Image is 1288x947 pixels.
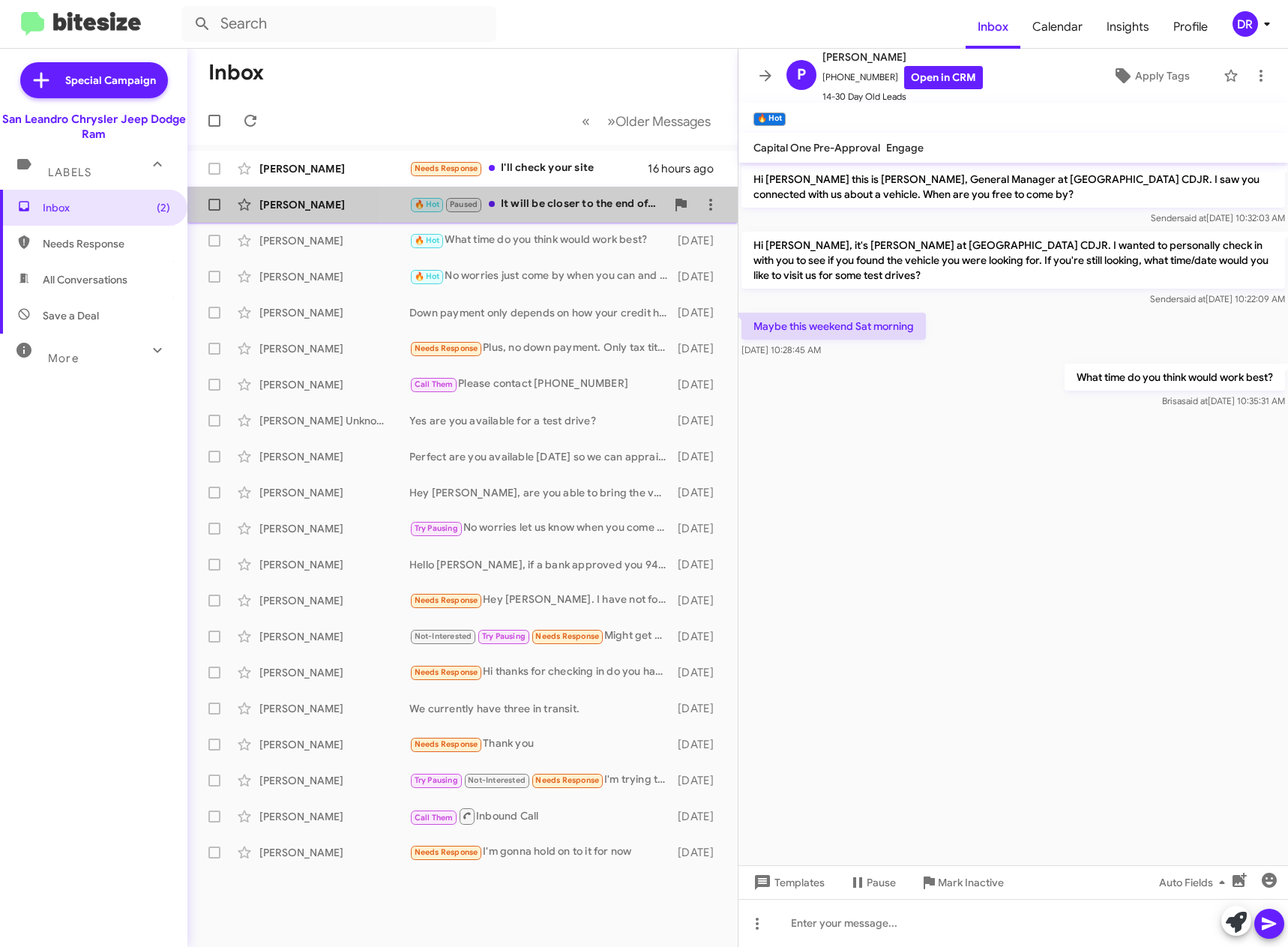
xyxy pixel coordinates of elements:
[598,106,720,136] button: Next
[259,665,409,680] div: [PERSON_NAME]
[415,631,472,641] span: Not-Interested
[675,413,726,428] div: [DATE]
[1095,5,1161,49] a: Insights
[582,112,590,130] span: «
[675,809,726,824] div: [DATE]
[607,112,616,130] span: »
[822,89,983,104] span: 14-30 Day Old Leads
[822,48,983,66] span: [PERSON_NAME]
[409,557,675,572] div: Hello [PERSON_NAME], if a bank approved you 94k then that means you have no issues borrowing more...
[1180,212,1206,223] span: said at
[415,667,478,677] span: Needs Response
[415,523,458,533] span: Try Pausing
[738,869,837,896] button: Templates
[1159,869,1231,896] span: Auto Fields
[415,199,440,209] span: 🔥 Hot
[1147,869,1243,896] button: Auto Fields
[675,629,726,644] div: [DATE]
[48,352,79,365] span: More
[837,869,908,896] button: Pause
[675,449,726,464] div: [DATE]
[259,773,409,788] div: [PERSON_NAME]
[616,113,711,130] span: Older Messages
[409,701,675,716] div: We currently have three in transit.
[675,485,726,500] div: [DATE]
[415,271,440,281] span: 🔥 Hot
[409,340,675,357] div: Plus, no down payment. Only tax title and necessary fee fees.
[573,106,599,136] button: Previous
[409,664,675,681] div: Hi thanks for checking in do you have the gx 550 overdrive limited in earth 2025
[409,232,675,249] div: What time do you think would work best?
[259,485,409,500] div: [PERSON_NAME]
[415,235,440,245] span: 🔥 Hot
[675,341,726,356] div: [DATE]
[415,379,454,389] span: Call Them
[675,557,726,572] div: [DATE]
[259,449,409,464] div: [PERSON_NAME]
[409,736,675,753] div: Thank you
[259,629,409,644] div: [PERSON_NAME]
[259,341,409,356] div: [PERSON_NAME]
[409,413,675,428] div: Yes are you available for a test drive?
[675,521,726,536] div: [DATE]
[535,775,599,785] span: Needs Response
[409,196,666,213] div: It will be closer to the end of the year ✨️ sometime in December if not January Thank you for che...
[1233,11,1258,37] div: DR
[259,845,409,860] div: [PERSON_NAME]
[1150,293,1285,304] span: Sender [DATE] 10:22:09 AM
[675,845,726,860] div: [DATE]
[259,521,409,536] div: [PERSON_NAME]
[259,593,409,608] div: [PERSON_NAME]
[409,305,675,320] div: Down payment only depends on how your credit history is. Are you available [DATE] so we can sit d...
[409,268,675,285] div: No worries just come by when you can and we will appraise the vehicle.
[409,520,675,537] div: No worries let us know when you come back so we can setup an appointment to help you.
[750,869,825,896] span: Templates
[415,847,478,857] span: Needs Response
[409,160,648,177] div: I'll check your site
[43,236,170,251] span: Needs Response
[1220,11,1272,37] button: DR
[415,595,478,605] span: Needs Response
[409,449,675,464] div: Perfect are you available [DATE] so we can appraise your vehicle in person?
[43,272,127,287] span: All Conversations
[908,869,1016,896] button: Mark Inactive
[259,413,409,428] div: [PERSON_NAME] Unknown
[1020,5,1095,49] a: Calendar
[966,5,1020,49] a: Inbox
[648,161,726,176] div: 16 hours ago
[208,61,264,85] h1: Inbox
[741,166,1285,208] p: Hi [PERSON_NAME] this is [PERSON_NAME], General Manager at [GEOGRAPHIC_DATA] CDJR. I saw you conn...
[904,66,983,89] a: Open in CRM
[259,809,409,824] div: [PERSON_NAME]
[675,701,726,716] div: [DATE]
[938,869,1004,896] span: Mark Inactive
[1162,395,1285,406] span: Brisa [DATE] 10:35:31 AM
[675,773,726,788] div: [DATE]
[415,775,458,785] span: Try Pausing
[468,775,526,785] span: Not-Interested
[1179,293,1206,304] span: said at
[867,869,896,896] span: Pause
[43,200,170,215] span: Inbox
[574,106,720,136] nav: Page navigation example
[741,344,821,355] span: [DATE] 10:28:45 AM
[675,233,726,248] div: [DATE]
[741,232,1285,289] p: Hi [PERSON_NAME], it's [PERSON_NAME] at [GEOGRAPHIC_DATA] CDJR. I wanted to personally check in w...
[259,557,409,572] div: [PERSON_NAME]
[753,141,880,154] span: Capital One Pre-Approval
[259,701,409,716] div: [PERSON_NAME]
[409,807,675,826] div: Inbound Call
[48,166,91,179] span: Labels
[1161,5,1220,49] a: Profile
[822,66,983,89] span: [PHONE_NUMBER]
[409,772,675,789] div: I'm trying to find the charger with the most options and it seems like [US_STATE] gets them first...
[753,112,786,126] small: 🔥 Hot
[157,200,170,215] span: (2)
[675,665,726,680] div: [DATE]
[1086,62,1216,89] button: Apply Tags
[415,813,454,823] span: Call Them
[259,161,409,176] div: [PERSON_NAME]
